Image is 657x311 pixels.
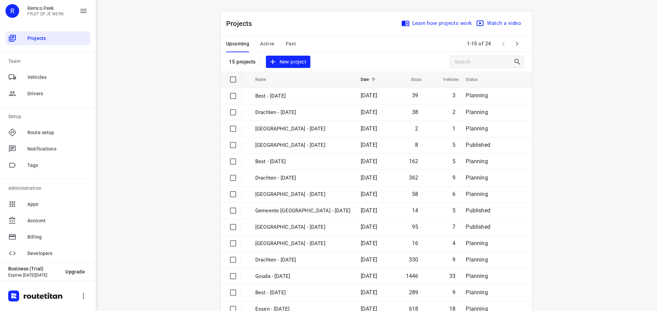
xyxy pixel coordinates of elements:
[361,207,377,214] span: [DATE]
[229,59,256,65] p: 15 projects
[361,224,377,230] span: [DATE]
[361,75,378,84] span: Date
[5,31,90,45] div: Projects
[27,5,64,11] p: Remco Peek
[255,109,350,116] p: Drachten - [DATE]
[466,158,488,165] span: Planning
[255,75,275,84] span: Name
[27,12,64,16] p: FRUIT OP JE WERK
[452,207,455,214] span: 5
[412,92,418,99] span: 39
[361,191,377,197] span: [DATE]
[226,40,249,48] span: Upcoming
[406,273,418,279] span: 1446
[27,90,88,97] span: Drivers
[5,142,90,156] div: Notifications
[361,109,377,115] span: [DATE]
[452,125,455,132] span: 1
[452,174,455,181] span: 9
[286,40,296,48] span: Past
[409,289,418,296] span: 289
[27,234,88,241] span: Billing
[255,158,350,166] p: Best - Thursday
[452,191,455,197] span: 6
[270,58,306,66] span: New project
[415,142,418,148] span: 8
[412,224,418,230] span: 95
[415,125,418,132] span: 2
[466,240,488,246] span: Planning
[260,40,274,48] span: Active
[5,158,90,172] div: Tags
[361,289,377,296] span: [DATE]
[5,4,19,18] div: R
[466,75,487,84] span: Status
[466,289,488,296] span: Planning
[452,289,455,296] span: 9
[466,92,488,99] span: Planning
[466,142,490,148] span: Published
[60,266,90,278] button: Upgrade
[255,289,350,297] p: Best - Tuesday
[255,256,350,264] p: Drachten - Tuesday
[27,217,88,224] span: Account
[434,75,459,84] span: Vehicles
[5,230,90,244] div: Billing
[5,246,90,260] div: Developers
[361,174,377,181] span: [DATE]
[266,56,310,68] button: New project
[452,224,455,230] span: 7
[27,201,88,208] span: Apps
[452,240,455,246] span: 4
[27,250,88,257] span: Developers
[27,129,88,136] span: Route setup
[361,240,377,246] span: [DATE]
[27,35,88,42] span: Projects
[255,223,350,231] p: Gemeente Rotterdam - Tuesday
[409,174,418,181] span: 362
[361,92,377,99] span: [DATE]
[255,272,350,280] p: Gouda - Tuesday
[255,141,350,149] p: [GEOGRAPHIC_DATA] - [DATE]
[5,214,90,227] div: Account
[5,126,90,139] div: Route setup
[361,142,377,148] span: [DATE]
[361,125,377,132] span: [DATE]
[452,256,455,263] span: 9
[454,57,513,67] input: Search projects
[8,266,60,271] p: Business (Trial)
[466,191,488,197] span: Planning
[449,273,455,279] span: 33
[255,207,350,215] p: Gemeente Rotterdam - Wednesday
[255,190,350,198] p: Antwerpen - Wednesday
[466,174,488,181] span: Planning
[27,162,88,169] span: Tags
[452,158,455,165] span: 5
[497,37,510,51] span: Previous Page
[466,256,488,263] span: Planning
[226,18,258,29] p: Projects
[412,109,418,115] span: 38
[412,240,418,246] span: 16
[409,256,418,263] span: 330
[409,158,418,165] span: 162
[412,191,418,197] span: 58
[402,75,422,84] span: Stops
[5,70,90,84] div: Vehicles
[361,273,377,279] span: [DATE]
[27,74,88,81] span: Vehicles
[65,269,85,274] span: Upgrade
[255,174,350,182] p: Drachten - Wednesday
[464,37,494,51] span: 1-15 of 24
[255,240,350,248] p: Antwerpen - Tuesday
[452,92,455,99] span: 3
[412,207,418,214] span: 14
[510,37,524,51] span: Next Page
[452,109,455,115] span: 2
[361,256,377,263] span: [DATE]
[466,207,490,214] span: Published
[8,273,60,278] p: Expires [DATE][DATE]
[452,142,455,148] span: 5
[255,92,350,100] p: Best - [DATE]
[466,109,488,115] span: Planning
